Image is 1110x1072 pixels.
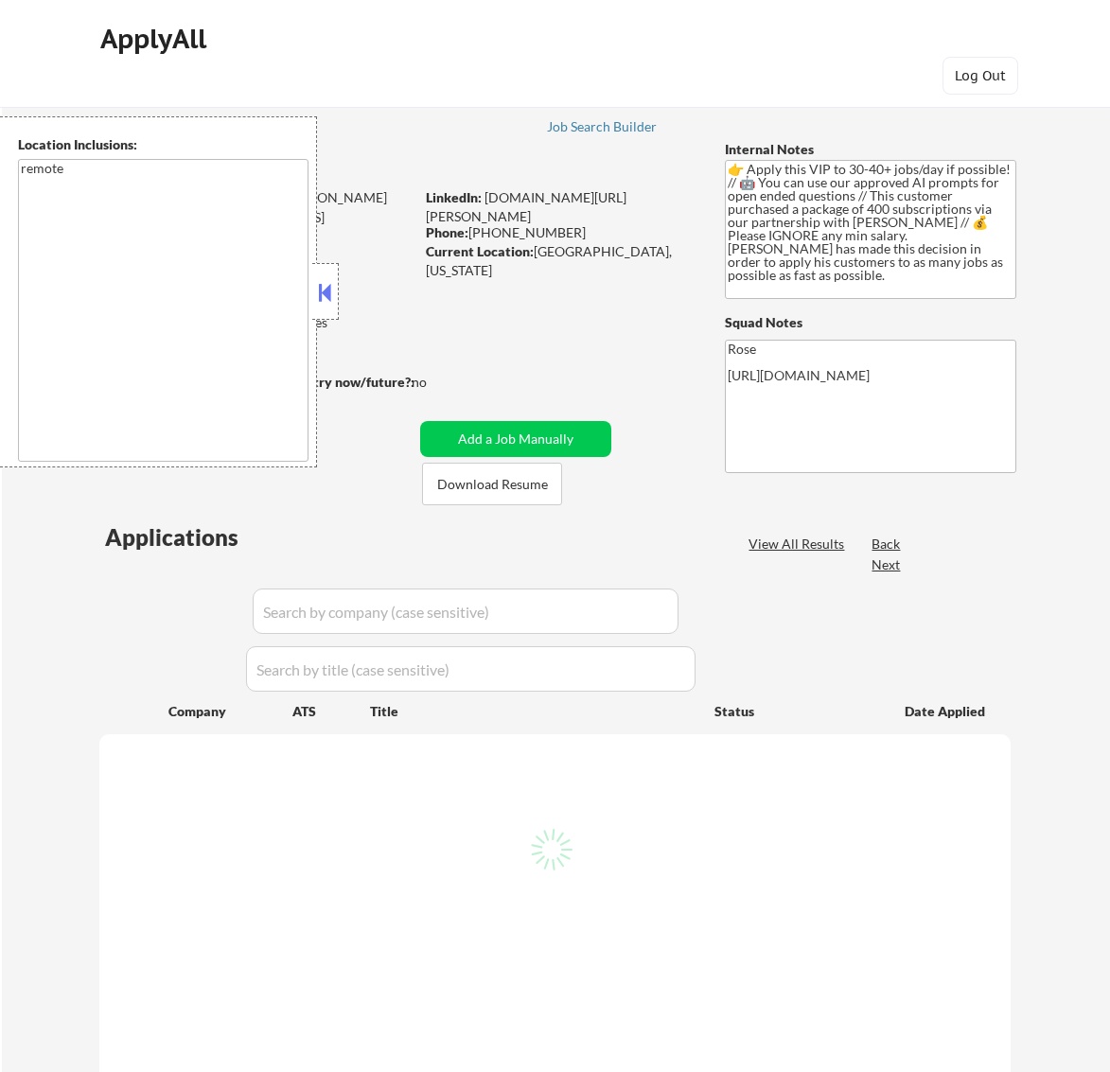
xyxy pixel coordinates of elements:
div: [PHONE_NUMBER] [426,223,694,242]
div: ApplyAll [100,23,212,55]
strong: LinkedIn: [426,189,482,205]
input: Search by title (case sensitive) [246,646,696,692]
div: Status [714,694,877,728]
a: [DOMAIN_NAME][URL][PERSON_NAME] [426,189,626,224]
div: Title [370,702,696,721]
div: Internal Notes [725,140,1016,159]
div: Company [168,702,292,721]
strong: Phone: [426,224,468,240]
div: Squad Notes [725,313,1016,332]
div: Date Applied [905,702,988,721]
div: ATS [292,702,370,721]
a: Job Search Builder [547,119,658,138]
button: Add a Job Manually [420,421,611,457]
div: Job Search Builder [547,120,658,133]
div: no [412,373,466,392]
strong: Current Location: [426,243,534,259]
input: Search by company (case sensitive) [253,589,678,634]
button: Log Out [943,57,1018,95]
div: Back [872,535,902,554]
button: Download Resume [422,463,562,505]
div: [GEOGRAPHIC_DATA], [US_STATE] [426,242,694,279]
div: View All Results [749,535,850,554]
div: Applications [105,526,292,549]
div: Next [872,555,902,574]
div: Location Inclusions: [18,135,309,154]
